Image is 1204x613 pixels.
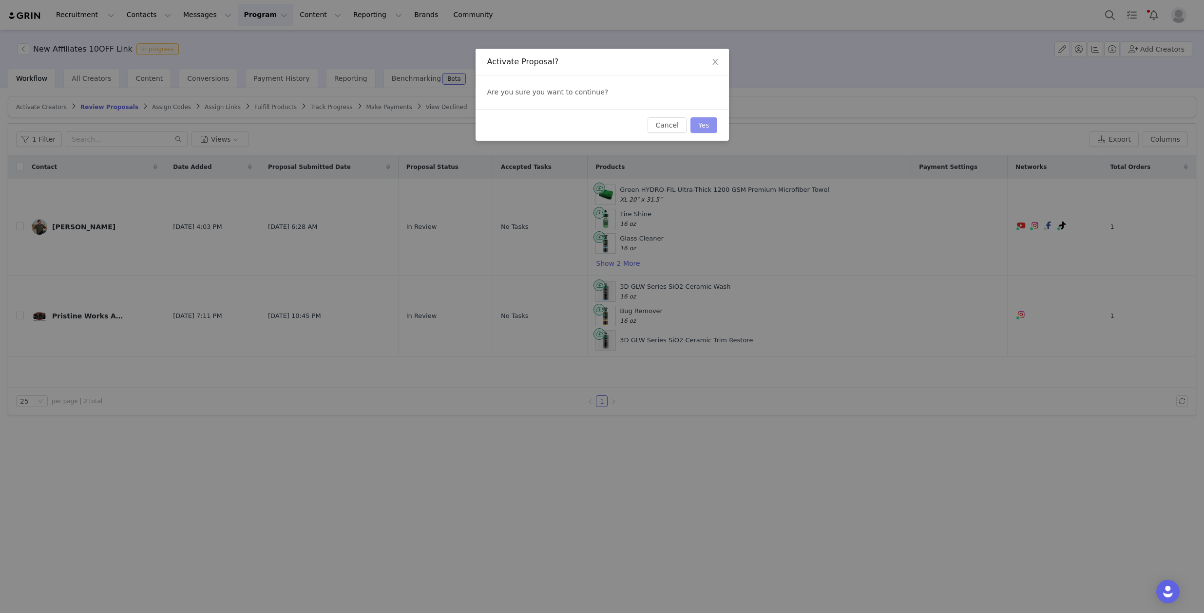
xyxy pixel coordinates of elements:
i: icon: close [711,58,719,66]
div: Are you sure you want to continue? [476,75,729,109]
div: Activate Proposal? [487,56,717,67]
button: Yes [690,117,717,133]
button: Close [702,49,729,76]
button: Cancel [648,117,686,133]
div: Open Intercom Messenger [1156,580,1180,603]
